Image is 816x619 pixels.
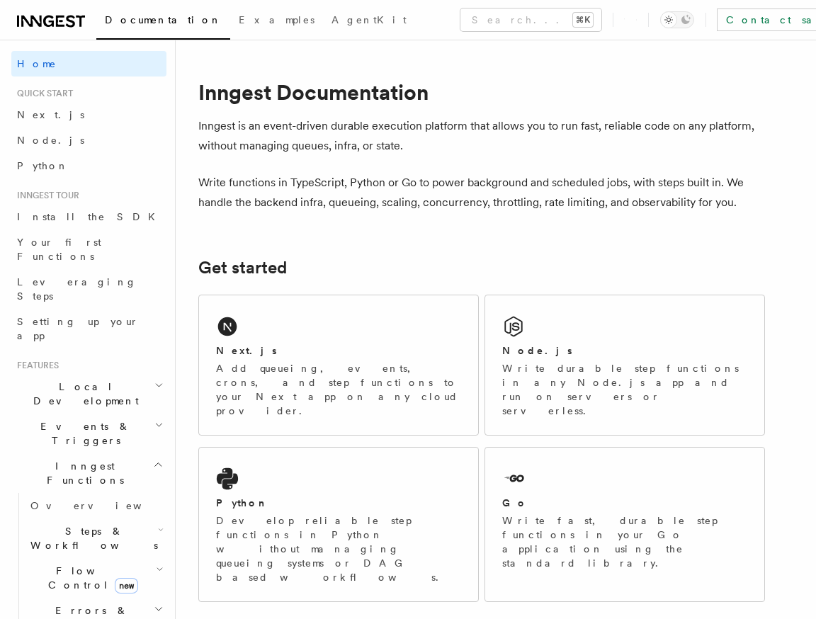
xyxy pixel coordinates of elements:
[25,524,158,552] span: Steps & Workflows
[484,447,765,602] a: GoWrite fast, durable step functions in your Go application using the standard library.
[96,4,230,40] a: Documentation
[11,269,166,309] a: Leveraging Steps
[216,513,461,584] p: Develop reliable step functions in Python without managing queueing systems or DAG based workflows.
[25,493,166,518] a: Overview
[11,204,166,229] a: Install the SDK
[239,14,314,25] span: Examples
[25,518,166,558] button: Steps & Workflows
[460,8,601,31] button: Search...⌘K
[216,496,268,510] h2: Python
[17,57,57,71] span: Home
[502,361,747,418] p: Write durable step functions in any Node.js app and run on servers or serverless.
[30,500,176,511] span: Overview
[17,237,101,262] span: Your first Functions
[11,229,166,269] a: Your first Functions
[11,453,166,493] button: Inngest Functions
[11,380,154,408] span: Local Development
[17,160,69,171] span: Python
[11,374,166,414] button: Local Development
[198,79,765,105] h1: Inngest Documentation
[11,102,166,127] a: Next.js
[502,513,747,570] p: Write fast, durable step functions in your Go application using the standard library.
[484,295,765,436] a: Node.jsWrite durable step functions in any Node.js app and run on servers or serverless.
[11,419,154,448] span: Events & Triggers
[115,578,138,594] span: new
[216,343,277,358] h2: Next.js
[198,447,479,602] a: PythonDevelop reliable step functions in Python without managing queueing systems or DAG based wo...
[17,316,139,341] span: Setting up your app
[230,4,323,38] a: Examples
[25,558,166,598] button: Flow Controlnew
[502,496,528,510] h2: Go
[25,564,156,592] span: Flow Control
[216,361,461,418] p: Add queueing, events, crons, and step functions to your Next app on any cloud provider.
[11,153,166,178] a: Python
[323,4,415,38] a: AgentKit
[198,173,765,212] p: Write functions in TypeScript, Python or Go to power background and scheduled jobs, with steps bu...
[660,11,694,28] button: Toggle dark mode
[11,51,166,76] a: Home
[17,276,137,302] span: Leveraging Steps
[11,88,73,99] span: Quick start
[105,14,222,25] span: Documentation
[573,13,593,27] kbd: ⌘K
[11,414,166,453] button: Events & Triggers
[11,190,79,201] span: Inngest tour
[11,309,166,348] a: Setting up your app
[198,116,765,156] p: Inngest is an event-driven durable execution platform that allows you to run fast, reliable code ...
[331,14,407,25] span: AgentKit
[11,459,153,487] span: Inngest Functions
[502,343,572,358] h2: Node.js
[198,295,479,436] a: Next.jsAdd queueing, events, crons, and step functions to your Next app on any cloud provider.
[17,109,84,120] span: Next.js
[17,211,164,222] span: Install the SDK
[11,127,166,153] a: Node.js
[17,135,84,146] span: Node.js
[198,258,287,278] a: Get started
[11,360,59,371] span: Features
